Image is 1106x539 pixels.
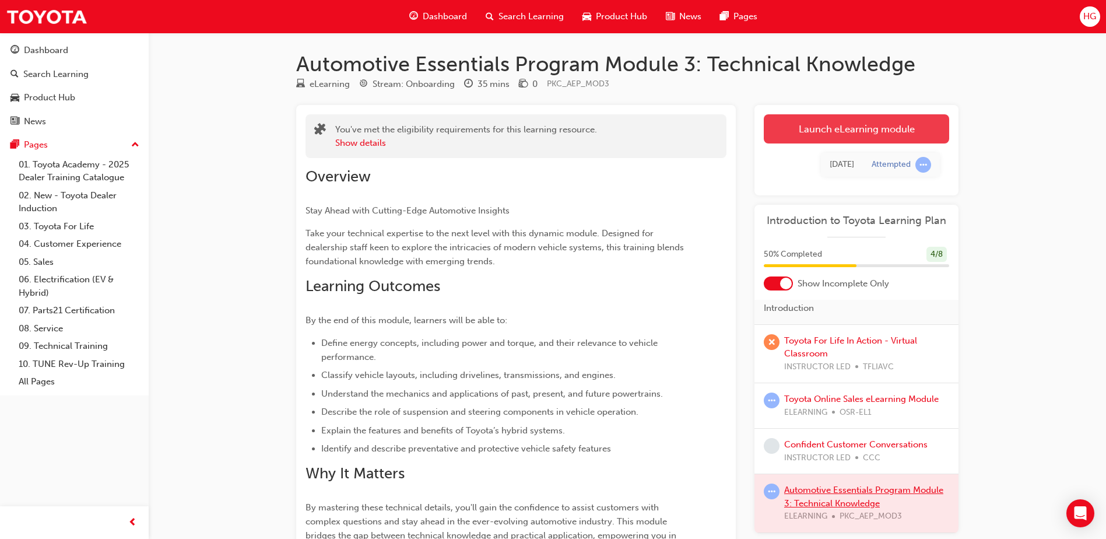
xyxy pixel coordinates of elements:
[14,373,144,391] a: All Pages
[784,439,928,450] a: Confident Customer Conversations
[10,140,19,150] span: pages-icon
[596,10,647,23] span: Product Hub
[764,438,780,454] span: learningRecordVerb_NONE-icon
[784,452,851,465] span: INSTRUCTOR LED
[296,77,350,92] div: Type
[359,79,368,90] span: target-icon
[764,114,949,143] a: Launch eLearning module
[656,5,711,29] a: news-iconNews
[863,452,880,465] span: CCC
[830,158,854,171] div: Wed Jul 30 2025 10:47:09 GMT+1000 (Australian Eastern Standard Time)
[464,79,473,90] span: clock-icon
[477,78,510,91] div: 35 mins
[5,134,144,156] button: Pages
[1083,10,1096,23] span: HG
[926,247,947,262] div: 4 / 8
[373,78,455,91] div: Stream: Onboarding
[321,443,611,454] span: Identify and describe preventative and protective vehicle safety features
[476,5,573,29] a: search-iconSearch Learning
[14,302,144,320] a: 07. Parts21 Certification
[14,337,144,355] a: 09. Technical Training
[733,10,757,23] span: Pages
[10,69,19,80] span: search-icon
[764,334,780,350] span: learningRecordVerb_ABSENT-icon
[784,394,939,404] a: Toyota Online Sales eLearning Module
[14,271,144,302] a: 06. Electrification (EV & Hybrid)
[679,10,701,23] span: News
[464,77,510,92] div: Duration
[306,277,440,295] span: Learning Outcomes
[711,5,767,29] a: pages-iconPages
[296,79,305,90] span: learningResourceType_ELEARNING-icon
[764,248,822,261] span: 50 % Completed
[532,78,538,91] div: 0
[24,138,48,152] div: Pages
[547,79,609,89] span: Learning resource code
[10,117,19,127] span: news-icon
[306,205,510,216] span: Stay Ahead with Cutting-Edge Automotive Insights
[863,360,894,374] span: TFLIAVC
[14,187,144,218] a: 02. New - Toyota Dealer Induction
[306,167,371,185] span: Overview
[14,218,144,236] a: 03. Toyota For Life
[306,315,507,325] span: By the end of this module, learners will be able to:
[24,44,68,57] div: Dashboard
[915,157,931,173] span: learningRecordVerb_ATTEMPT-icon
[400,5,476,29] a: guage-iconDashboard
[798,277,889,290] span: Show Incomplete Only
[764,393,780,408] span: learningRecordVerb_ATTEMPT-icon
[24,115,46,128] div: News
[10,45,19,56] span: guage-icon
[872,159,911,170] div: Attempted
[23,68,89,81] div: Search Learning
[296,51,958,77] h1: Automotive Essentials Program Module 3: Technical Knowledge
[335,123,597,149] div: You've met the eligibility requirements for this learning resource.
[5,111,144,132] a: News
[5,64,144,85] a: Search Learning
[1066,499,1094,527] div: Open Intercom Messenger
[321,338,660,362] span: Define energy concepts, including power and torque, and their relevance to vehicle performance.
[10,93,19,103] span: car-icon
[784,406,827,419] span: ELEARNING
[498,10,564,23] span: Search Learning
[14,156,144,187] a: 01. Toyota Academy - 2025 Dealer Training Catalogue
[840,406,872,419] span: OSR-EL1
[131,138,139,153] span: up-icon
[321,370,616,380] span: Classify vehicle layouts, including drivelines, transmissions, and engines.
[306,464,405,482] span: Why It Matters
[128,516,137,530] span: prev-icon
[314,124,326,138] span: puzzle-icon
[519,79,528,90] span: money-icon
[764,484,780,499] span: learningRecordVerb_ATTEMPT-icon
[573,5,656,29] a: car-iconProduct Hub
[321,425,565,436] span: Explain the features and benefits of Toyota’s hybrid systems.
[321,407,638,417] span: Describe the role of suspension and steering components in vehicle operation.
[14,235,144,253] a: 04. Customer Experience
[582,9,591,24] span: car-icon
[5,87,144,108] a: Product Hub
[784,360,851,374] span: INSTRUCTOR LED
[14,253,144,271] a: 05. Sales
[14,355,144,373] a: 10. TUNE Rev-Up Training
[24,91,75,104] div: Product Hub
[764,214,949,228] a: Introduction to Toyota Learning Plan
[5,37,144,134] button: DashboardSearch LearningProduct HubNews
[321,388,663,399] span: Understand the mechanics and applications of past, present, and future powertrains.
[409,9,418,24] span: guage-icon
[784,335,917,359] a: Toyota For Life In Action - Virtual Classroom
[519,77,538,92] div: Price
[666,9,675,24] span: news-icon
[310,78,350,91] div: eLearning
[764,302,814,315] span: Introduction
[306,228,686,267] span: Take your technical expertise to the next level with this dynamic module. Designed for dealership...
[5,40,144,61] a: Dashboard
[359,77,455,92] div: Stream
[14,320,144,338] a: 08. Service
[423,10,467,23] span: Dashboard
[720,9,729,24] span: pages-icon
[6,3,87,30] img: Trak
[335,136,386,150] button: Show details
